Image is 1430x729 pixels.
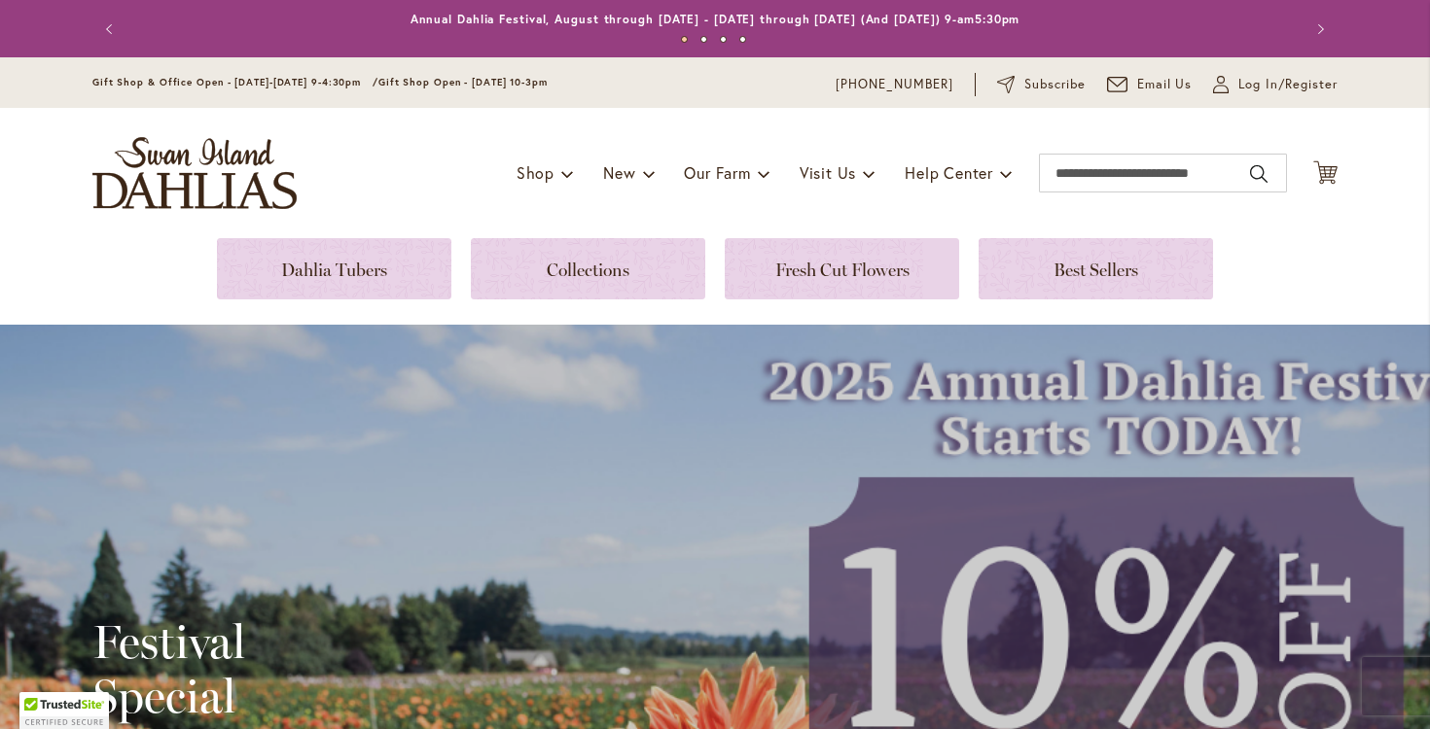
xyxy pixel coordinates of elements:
span: Our Farm [684,162,750,183]
button: 3 of 4 [720,36,727,43]
h2: Festival Special [92,614,597,723]
a: Email Us [1107,75,1193,94]
span: Shop [517,162,554,183]
span: Log In/Register [1238,75,1338,94]
button: 2 of 4 [700,36,707,43]
span: Email Us [1137,75,1193,94]
a: Log In/Register [1213,75,1338,94]
span: Visit Us [800,162,856,183]
span: Gift Shop & Office Open - [DATE]-[DATE] 9-4:30pm / [92,76,378,88]
button: 1 of 4 [681,36,688,43]
button: Previous [92,10,131,49]
span: Gift Shop Open - [DATE] 10-3pm [378,76,548,88]
span: New [603,162,635,183]
a: Annual Dahlia Festival, August through [DATE] - [DATE] through [DATE] (And [DATE]) 9-am5:30pm [411,12,1020,26]
a: store logo [92,137,297,209]
button: Next [1299,10,1338,49]
button: 4 of 4 [739,36,746,43]
span: Subscribe [1024,75,1086,94]
a: Subscribe [997,75,1086,94]
a: [PHONE_NUMBER] [836,75,953,94]
span: Help Center [905,162,993,183]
